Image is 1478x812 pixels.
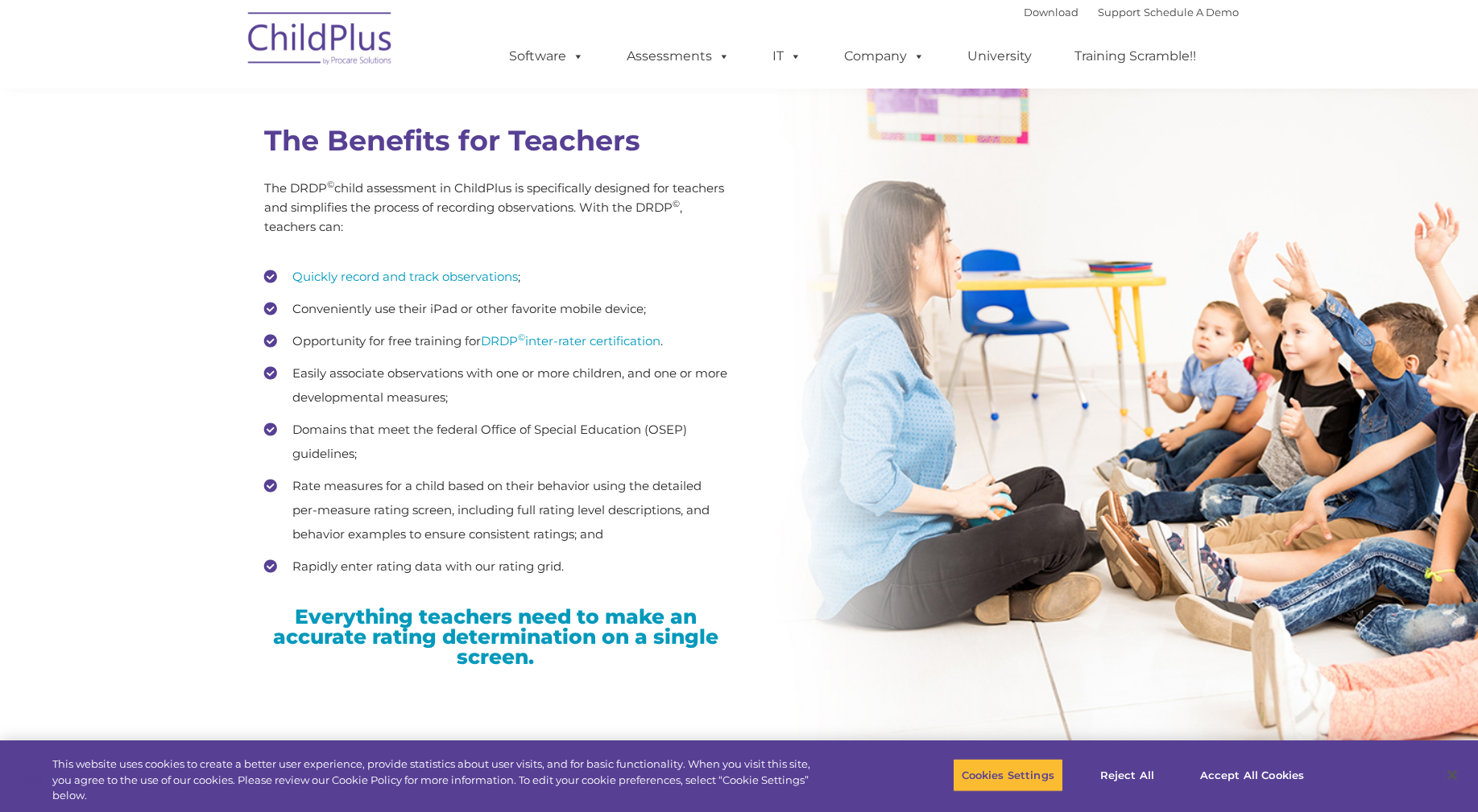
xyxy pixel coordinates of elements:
[264,265,727,289] li: ;
[756,40,818,72] a: IT
[673,198,680,209] sup: ©
[327,179,334,190] sup: ©
[481,333,660,348] a: DRDP©inter-rater certification
[264,554,727,579] li: Rapidly enter rating data with our rating grid.
[264,329,727,353] li: Opportunity for free training for .
[828,40,941,72] a: Company
[951,40,1048,72] a: University
[1024,6,1078,19] a: Download
[264,361,727,410] li: Easily associate observations with one or more children, and one or more developmental measures;
[1077,758,1178,792] button: Reject All
[264,474,727,546] li: Rate measures for a child based on their behavior using the detailed per-measure rating screen, i...
[264,297,727,321] li: Conveniently use their iPad or other favorite mobile device;
[264,418,727,466] li: Domains that meet the federal Office of Special Education (OSEP) guidelines;
[1191,758,1313,792] button: Accept All Cookies
[1024,6,1239,19] font: |
[264,123,640,158] strong: The Benefits for Teachers
[1098,6,1141,19] a: Support
[240,1,401,81] img: ChildPlus by Procare Solutions
[611,40,746,72] a: Assessments
[264,179,727,237] p: The DRDP child assessment in ChildPlus is specifically designed for teachers and simplifies the p...
[52,756,813,804] div: This website uses cookies to create a better user experience, provide statistics about user visit...
[493,40,600,72] a: Software
[1058,40,1212,72] a: Training Scramble!!
[273,604,718,669] span: Everything teachers need to make an accurate rating determination on a single screen.
[1435,757,1470,793] button: Close
[292,269,518,284] a: Quickly record and track observations
[1144,6,1239,19] a: Schedule A Demo
[953,758,1063,792] button: Cookies Settings
[518,332,525,343] sup: ©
